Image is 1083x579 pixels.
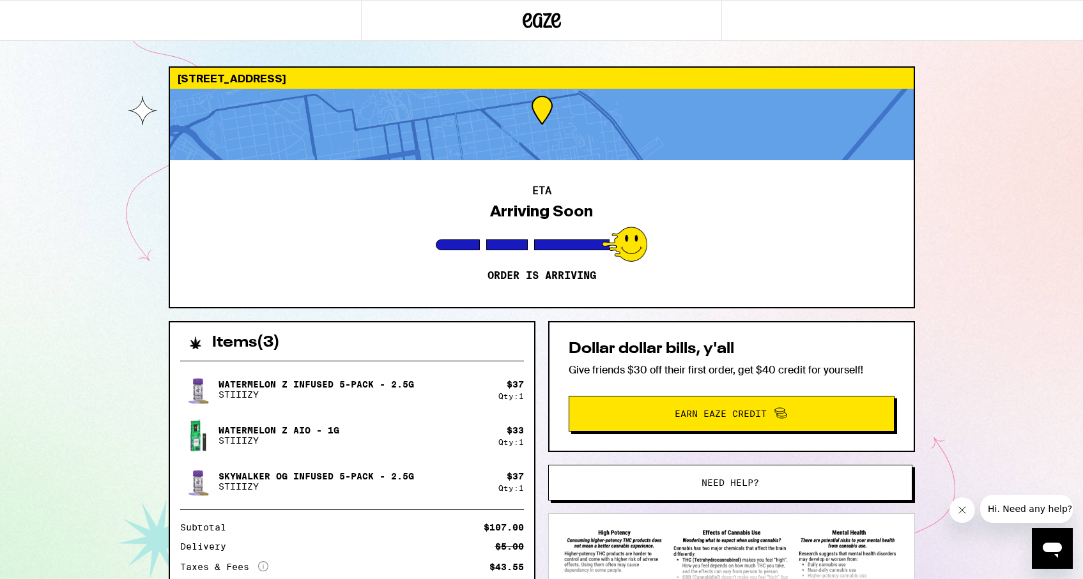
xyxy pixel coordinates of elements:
[484,523,524,532] div: $107.00
[219,389,414,400] p: STIIIZY
[212,335,280,350] h2: Items ( 3 )
[180,463,216,499] img: Skywalker OG Infused 5-Pack - 2.5g
[180,372,216,407] img: Watermelon Z Infused 5-Pack - 2.5g
[569,342,895,357] h2: Dollar dollar bills, y'all
[495,542,524,551] div: $5.00
[180,542,235,551] div: Delivery
[675,409,767,418] span: Earn Eaze Credit
[219,379,414,389] p: Watermelon Z Infused 5-Pack - 2.5g
[490,202,593,220] div: Arriving Soon
[569,396,895,432] button: Earn Eaze Credit
[548,465,912,500] button: Need help?
[1032,528,1073,569] iframe: Button to launch messaging window
[507,379,524,389] div: $ 37
[980,495,1073,523] iframe: Message from company
[498,392,524,400] div: Qty: 1
[489,562,524,571] div: $43.55
[219,425,339,435] p: Watermelon Z AIO - 1g
[507,471,524,481] div: $ 37
[702,478,759,487] span: Need help?
[219,481,414,492] p: STIIIZY
[488,269,596,282] p: Order is arriving
[569,363,895,377] p: Give friends $30 off their first order, get $40 credit for yourself!
[180,561,268,573] div: Taxes & Fees
[498,484,524,492] div: Qty: 1
[219,435,339,446] p: STIIIZY
[949,497,975,523] iframe: Close message
[180,417,216,453] img: Watermelon Z AIO - 1g
[532,186,551,196] h2: ETA
[219,471,414,481] p: Skywalker OG Infused 5-Pack - 2.5g
[170,68,914,89] div: [STREET_ADDRESS]
[180,523,235,532] div: Subtotal
[507,425,524,435] div: $ 33
[498,438,524,446] div: Qty: 1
